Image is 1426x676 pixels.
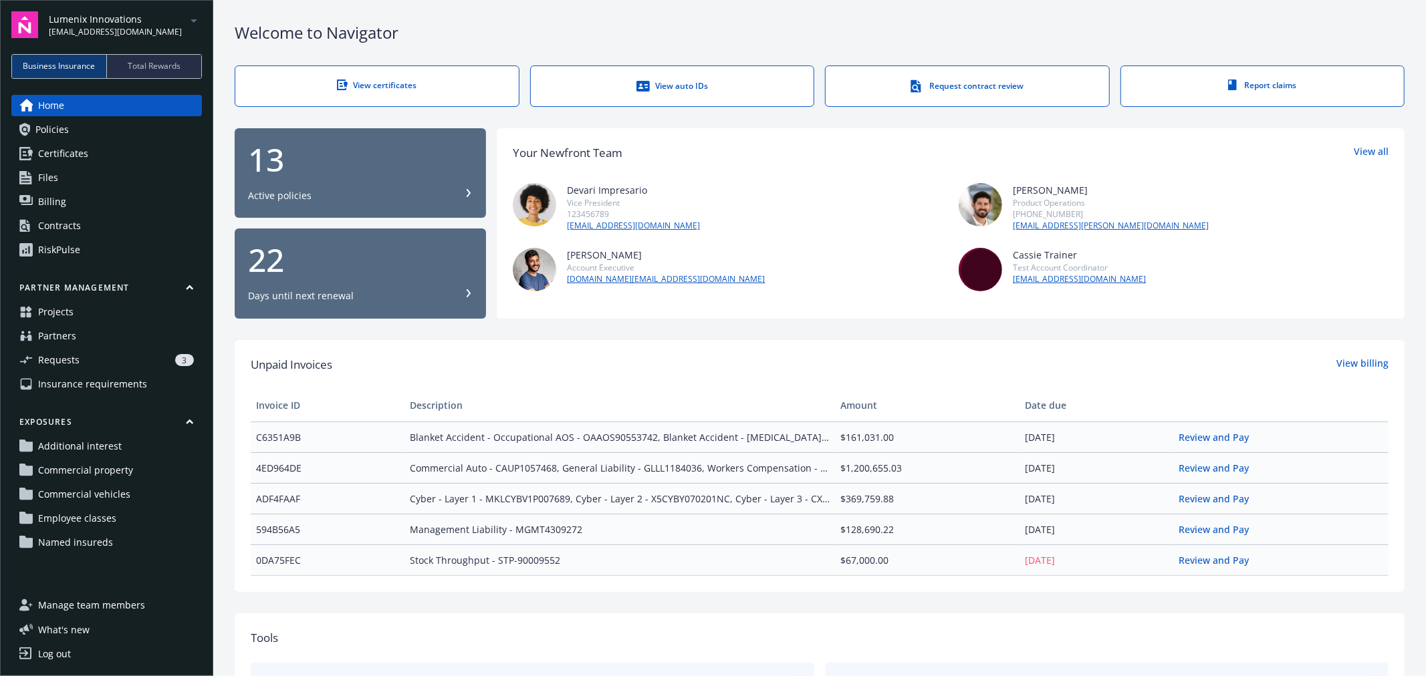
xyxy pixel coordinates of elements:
[835,389,1020,421] th: Amount
[11,460,202,481] a: Commercial property
[235,65,519,107] a: View certificates
[11,119,202,140] a: Policies
[1020,544,1173,575] td: [DATE]
[11,373,202,395] a: Insurance requirements
[835,514,1020,544] td: $128,690.22
[1013,183,1209,197] div: [PERSON_NAME]
[38,623,90,637] span: What ' s new
[11,301,202,323] a: Projects
[959,183,1002,226] img: photo
[835,483,1020,514] td: $369,759.88
[11,95,202,116] a: Home
[251,389,404,421] th: Invoice ID
[128,60,181,72] span: Total Rewards
[251,452,404,483] td: 4ED964DE
[410,492,830,506] span: Cyber - Layer 1 - MKLCYBV1P007689, Cyber - Layer 2 - X5CYBY070201NC, Cyber - Layer 3 - CX3LPY0387...
[38,349,80,371] span: Requests
[38,239,80,261] div: RiskPulse
[567,262,765,273] div: Account Executive
[404,389,835,421] th: Description
[567,183,700,197] div: Devari Impresario
[248,189,312,202] div: Active policies
[235,228,486,319] button: 22Days until next renewal
[11,436,202,457] a: Additional interest
[1020,514,1173,544] td: [DATE]
[251,629,1389,647] div: Tools
[1013,220,1209,232] a: [EMAIL_ADDRESS][PERSON_NAME][DOMAIN_NAME]
[959,248,1002,291] img: photo
[38,95,64,116] span: Home
[1013,248,1146,262] div: Cassie Trainer
[567,197,700,208] div: Vice President
[38,595,145,616] span: Manage team members
[410,553,830,567] span: Stock Throughput - STP-90009552
[11,623,111,637] button: What's new
[38,508,116,529] span: Employee classes
[11,239,202,261] a: RiskPulse
[235,128,486,218] button: 13Active policies
[38,373,147,395] span: Insurance requirements
[410,430,830,444] span: Blanket Accident - Occupational AOS - OAAOS90553742, Blanket Accident - [MEDICAL_DATA] CA - OACA1...
[1013,262,1146,273] div: Test Account Coordinator
[530,65,815,107] a: View auto IDs
[262,79,492,91] div: View certificates
[1179,554,1260,566] a: Review and Pay
[38,325,76,347] span: Partners
[251,544,404,575] td: 0DA75FEC
[410,522,830,536] span: Management Liability - MGMT4309272
[1148,79,1378,91] div: Report claims
[11,508,202,529] a: Employee classes
[558,79,788,93] div: View auto IDs
[11,325,202,347] a: Partners
[1179,462,1260,474] a: Review and Pay
[38,460,133,481] span: Commercial property
[251,356,332,373] span: Unpaid Invoices
[38,436,122,457] span: Additional interest
[835,544,1020,575] td: $67,000.00
[11,11,38,38] img: navigator-logo.svg
[235,21,1405,44] div: Welcome to Navigator
[38,484,130,505] span: Commercial vehicles
[35,119,69,140] span: Policies
[1120,65,1405,107] a: Report claims
[1179,492,1260,505] a: Review and Pay
[38,167,58,188] span: Files
[11,191,202,212] a: Billing
[23,60,96,72] span: Business Insurance
[1336,356,1389,373] a: View billing
[1013,208,1209,220] div: [PHONE_NUMBER]
[1020,389,1173,421] th: Date due
[11,282,202,299] button: Partner management
[1179,431,1260,444] a: Review and Pay
[1013,273,1146,285] a: [EMAIL_ADDRESS][DOMAIN_NAME]
[410,461,830,475] span: Commercial Auto - CAUP1057468, General Liability - GLLL1184036, Workers Compensation - VL0553739-...
[1020,483,1173,514] td: [DATE]
[11,416,202,433] button: Exposures
[11,349,202,371] a: Requests3
[567,273,765,285] a: [DOMAIN_NAME][EMAIL_ADDRESS][DOMAIN_NAME]
[11,484,202,505] a: Commercial vehicles
[1354,144,1389,162] a: View all
[49,12,182,26] span: Lumenix Innovations
[567,208,700,220] div: 123456789
[248,144,473,176] div: 13
[1179,523,1260,536] a: Review and Pay
[852,79,1082,93] div: Request contract review
[248,244,473,276] div: 22
[186,12,202,28] a: arrowDropDown
[513,248,556,291] img: photo
[567,220,700,232] a: [EMAIL_ADDRESS][DOMAIN_NAME]
[38,191,66,212] span: Billing
[175,354,194,366] div: 3
[11,532,202,553] a: Named insureds
[11,215,202,236] a: Contracts
[11,595,202,616] a: Manage team members
[11,143,202,164] a: Certificates
[248,289,354,303] div: Days until next renewal
[513,183,556,226] img: photo
[38,215,81,236] div: Contracts
[825,65,1110,107] a: Request contract review
[513,144,622,162] div: Your Newfront Team
[49,11,202,38] button: Lumenix Innovations[EMAIL_ADDRESS][DOMAIN_NAME]arrowDropDown
[251,483,404,514] td: ADF4FAAF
